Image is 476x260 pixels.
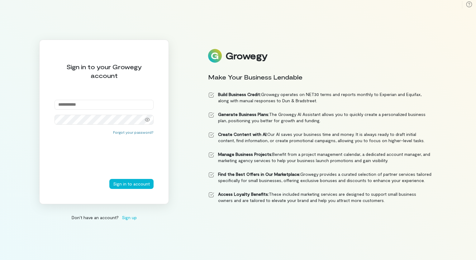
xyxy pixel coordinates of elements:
strong: Manage Business Projects: [218,152,272,157]
strong: Access Loyalty Benefits: [218,191,269,197]
div: Sign in to your Growegy account [55,62,154,80]
span: Sign up [122,214,137,221]
button: Sign in to account [109,179,154,189]
img: Logo [208,49,222,63]
strong: Build Business Credit: [218,92,261,97]
div: Growegy [226,51,267,61]
li: Benefit from a project management calendar, a dedicated account manager, and marketing agency ser... [208,151,432,164]
div: Make Your Business Lendable [208,73,432,81]
li: The Growegy AI Assistant allows you to quickly create a personalized business plan, positioning y... [208,111,432,124]
div: Don’t have an account? [39,214,169,221]
li: Growegy provides a curated selection of partner services tailored specifically for small business... [208,171,432,184]
strong: Create Content with AI: [218,132,267,137]
strong: Find the Best Offers in Our Marketplace: [218,171,300,177]
li: Our AI saves your business time and money. It is always ready to draft initial content, find info... [208,131,432,144]
strong: Generate Business Plans: [218,112,269,117]
button: Forgot your password? [113,130,154,135]
li: These included marketing services are designed to support small business owners and are tailored ... [208,191,432,204]
li: Growegy operates on NET30 terms and reports monthly to Experian and Equifax, along with manual re... [208,91,432,104]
